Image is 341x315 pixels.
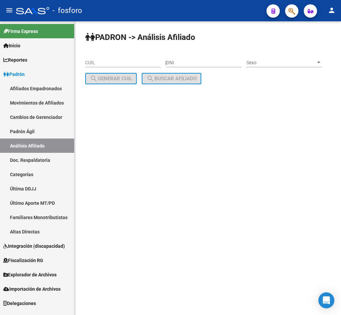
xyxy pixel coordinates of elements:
[3,271,57,278] span: Explorador de Archivos
[90,75,98,83] mat-icon: search
[146,75,154,83] mat-icon: search
[318,292,334,308] div: Open Intercom Messenger
[3,257,43,264] span: Fiscalización RG
[85,33,195,42] strong: PADRON -> Análisis Afiliado
[85,60,327,82] div: |
[3,56,27,64] span: Reportes
[146,76,197,82] span: Buscar afiliado
[53,3,82,18] span: - fosforo
[85,73,137,84] button: Generar CUIL
[90,76,132,82] span: Generar CUIL
[247,60,316,66] span: Sexo
[142,73,201,84] button: Buscar afiliado
[3,42,20,49] span: Inicio
[3,242,65,250] span: Integración (discapacidad)
[5,6,13,14] mat-icon: menu
[328,6,336,14] mat-icon: person
[3,71,25,78] span: Padrón
[3,300,36,307] span: Delegaciones
[3,285,61,293] span: Importación de Archivos
[3,28,38,35] span: Firma Express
